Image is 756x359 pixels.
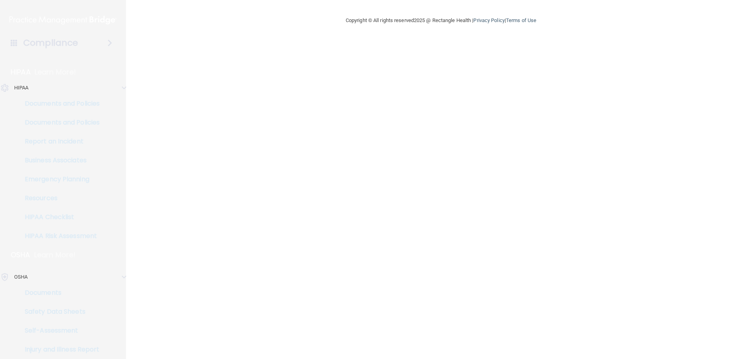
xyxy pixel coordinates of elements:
img: PMB logo [9,12,117,28]
p: Self-Assessment [5,327,113,335]
p: Business Associates [5,156,113,164]
p: Documents and Policies [5,100,113,108]
p: HIPAA Risk Assessment [5,232,113,240]
p: Injury and Illness Report [5,346,113,353]
div: Copyright © All rights reserved 2025 @ Rectangle Health | | [297,8,585,33]
h4: Compliance [23,37,78,48]
p: HIPAA [14,83,29,93]
p: Report an Incident [5,138,113,145]
a: Privacy Policy [473,17,504,23]
p: Documents [5,289,113,297]
p: Emergency Planning [5,175,113,183]
p: Learn More! [34,250,76,260]
p: OSHA [14,272,28,282]
p: Resources [5,194,113,202]
a: Terms of Use [506,17,536,23]
p: Safety Data Sheets [5,308,113,316]
p: Learn More! [35,67,76,77]
p: OSHA [11,250,30,260]
p: HIPAA Checklist [5,213,113,221]
p: HIPAA [11,67,31,77]
p: Documents and Policies [5,119,113,126]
